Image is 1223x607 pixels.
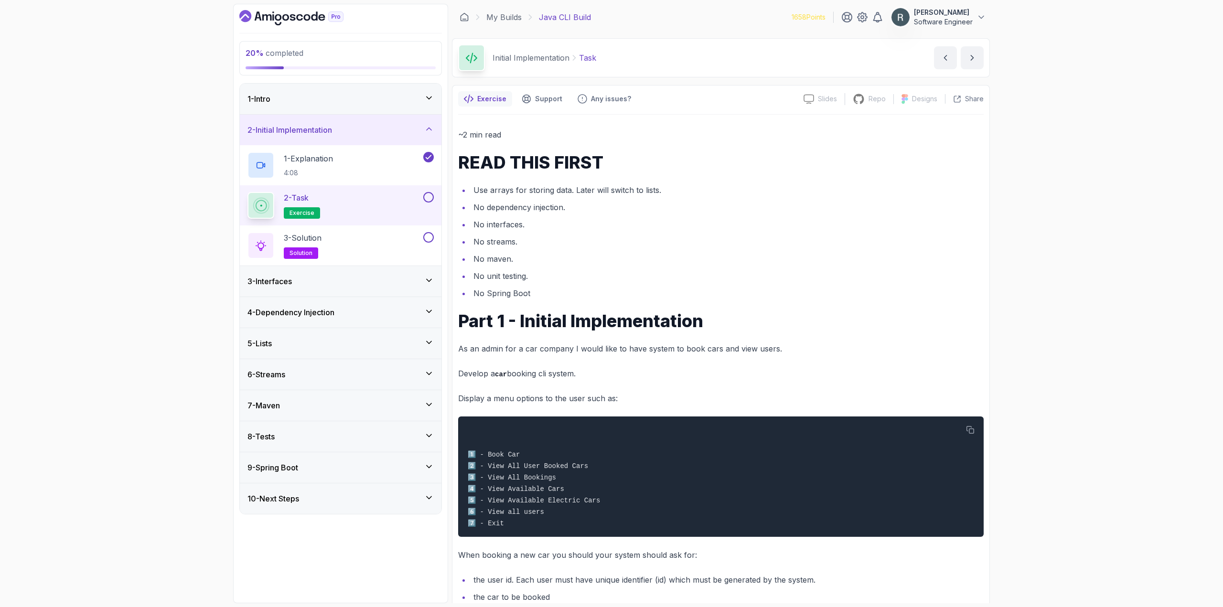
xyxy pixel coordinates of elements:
button: 3-Interfaces [240,266,441,297]
p: Any issues? [591,94,631,104]
button: 1-Intro [240,84,441,114]
a: My Builds [486,11,522,23]
li: the car to be booked [471,590,984,604]
li: No streams. [471,235,984,248]
code: 1️⃣ - Book Car 2️⃣ - View All User Booked Cars 3️⃣ - View All Bookings 4️⃣ - View Available Cars ... [468,451,600,527]
p: 3 - Solution [284,232,322,244]
p: Display a menu options to the user such as: [458,392,984,405]
button: 3-Solutionsolution [247,232,434,259]
p: As an admin for a car company I would like to have system to book cars and view users. [458,342,984,355]
button: user profile image[PERSON_NAME]Software Engineer [891,8,986,27]
h3: 8 - Tests [247,431,275,442]
p: Designs [912,94,937,104]
li: No maven. [471,252,984,266]
p: Software Engineer [914,17,973,27]
h1: Part 1 - Initial Implementation [458,311,984,330]
button: Share [945,94,984,104]
p: [PERSON_NAME] [914,8,973,17]
h3: 4 - Dependency Injection [247,307,334,318]
p: Support [535,94,562,104]
h3: 5 - Lists [247,338,272,349]
span: 20 % [246,48,264,58]
p: Share [965,94,984,104]
a: Dashboard [460,12,469,22]
h1: READ THIS FIRST [458,153,984,172]
h3: 10 - Next Steps [247,493,299,504]
p: Develop a booking cli system. [458,367,984,381]
button: 9-Spring Boot [240,452,441,483]
h3: 9 - Spring Boot [247,462,298,473]
button: 5-Lists [240,328,441,359]
button: 6-Streams [240,359,441,390]
h3: 2 - Initial Implementation [247,124,332,136]
li: No Spring Boot [471,287,984,300]
li: No unit testing. [471,269,984,283]
p: ~2 min read [458,128,984,141]
p: Java CLI Build [539,11,591,23]
p: 1 - Explanation [284,153,333,164]
h3: 6 - Streams [247,369,285,380]
p: Initial Implementation [493,52,569,64]
span: completed [246,48,303,58]
p: 1658 Points [792,12,826,22]
p: Task [579,52,596,64]
img: user profile image [891,8,910,26]
h3: 7 - Maven [247,400,280,411]
p: Exercise [477,94,506,104]
button: 8-Tests [240,421,441,452]
button: 2-Taskexercise [247,192,434,219]
button: notes button [458,91,512,106]
li: the user id. Each user must have unique identifier (id) which must be generated by the system. [471,573,984,586]
a: Dashboard [239,10,365,25]
button: next content [961,46,984,69]
button: 2-Initial Implementation [240,115,441,145]
p: Slides [818,94,837,104]
code: car [495,371,507,378]
button: 10-Next Steps [240,483,441,514]
button: 7-Maven [240,390,441,421]
p: When booking a new car you should your system should ask for: [458,548,984,562]
button: 1-Explanation4:08 [247,152,434,179]
button: Support button [516,91,568,106]
p: 2 - Task [284,192,309,203]
li: No interfaces. [471,218,984,231]
li: Use arrays for storing data. Later will switch to lists. [471,183,984,197]
li: No dependency injection. [471,201,984,214]
span: solution [290,249,312,257]
h3: 1 - Intro [247,93,270,105]
button: previous content [934,46,957,69]
p: 4:08 [284,168,333,178]
button: Feedback button [572,91,637,106]
button: 4-Dependency Injection [240,297,441,328]
p: Repo [869,94,886,104]
h3: 3 - Interfaces [247,276,292,287]
span: exercise [290,209,314,217]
